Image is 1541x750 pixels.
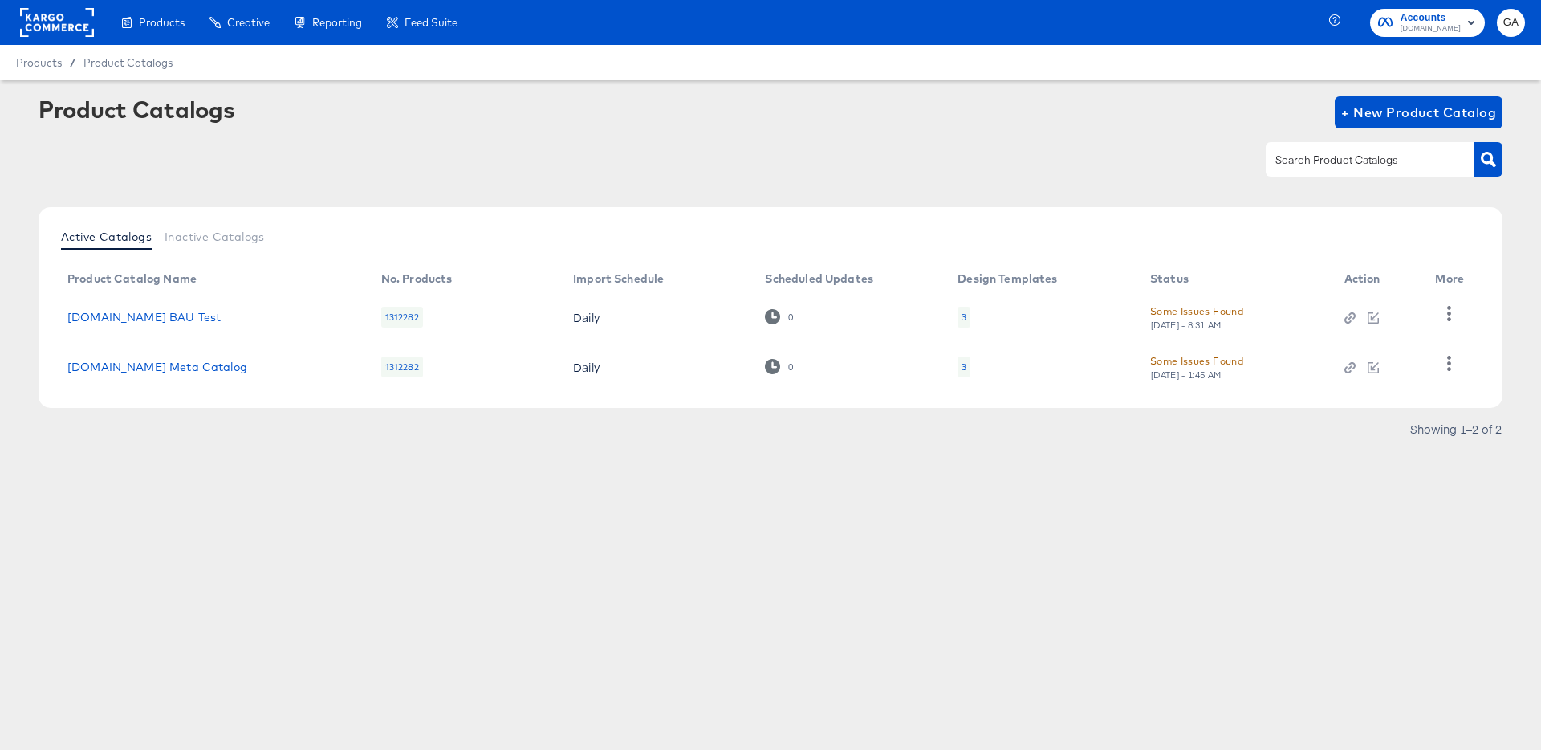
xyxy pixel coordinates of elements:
[381,307,423,328] div: 1312282
[1150,303,1243,331] button: Some Issues Found[DATE] - 8:31 AM
[787,361,794,373] div: 0
[1341,101,1496,124] span: + New Product Catalog
[1497,9,1525,37] button: GA
[560,292,752,342] td: Daily
[312,16,362,29] span: Reporting
[67,361,247,373] a: [DOMAIN_NAME] Meta Catalog
[1150,353,1243,381] button: Some Issues Found[DATE] - 1:45 AM
[1150,320,1222,331] div: [DATE] - 8:31 AM
[67,272,197,285] div: Product Catalog Name
[1150,369,1222,381] div: [DATE] - 1:45 AM
[1401,10,1461,26] span: Accounts
[381,272,453,285] div: No. Products
[958,357,970,377] div: 3
[1272,151,1443,169] input: Search Product Catalogs
[67,311,221,324] a: [DOMAIN_NAME] BAU Test
[227,16,270,29] span: Creative
[39,96,234,122] div: Product Catalogs
[1150,353,1243,369] div: Some Issues Found
[1137,267,1332,292] th: Status
[962,311,966,324] div: 3
[765,272,873,285] div: Scheduled Updates
[61,230,152,243] span: Active Catalogs
[1370,9,1485,37] button: Accounts[DOMAIN_NAME]
[1332,267,1423,292] th: Action
[1335,96,1502,128] button: + New Product Catalog
[16,56,62,69] span: Products
[1401,22,1461,35] span: [DOMAIN_NAME]
[560,342,752,392] td: Daily
[405,16,457,29] span: Feed Suite
[962,361,966,373] div: 3
[1422,267,1483,292] th: More
[765,359,793,374] div: 0
[958,307,970,328] div: 3
[1150,303,1243,320] div: Some Issues Found
[381,357,423,377] div: 1312282
[83,56,173,69] a: Product Catalogs
[1503,14,1519,32] span: GA
[1409,423,1502,434] div: Showing 1–2 of 2
[573,272,664,285] div: Import Schedule
[139,16,185,29] span: Products
[787,312,794,323] div: 0
[765,309,793,324] div: 0
[62,56,83,69] span: /
[165,230,265,243] span: Inactive Catalogs
[958,272,1057,285] div: Design Templates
